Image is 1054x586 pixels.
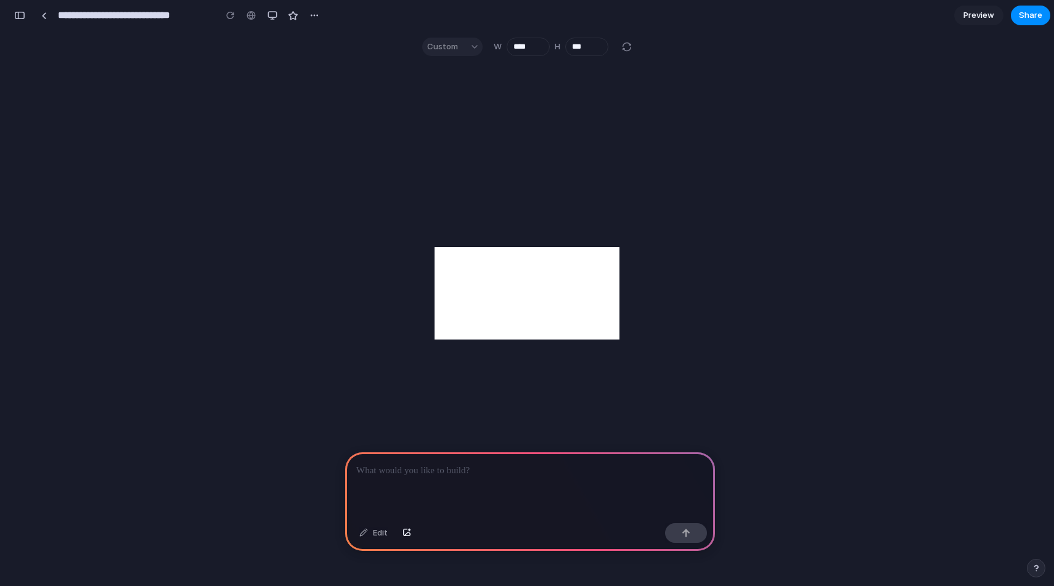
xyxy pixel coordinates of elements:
label: H [555,41,560,53]
label: W [494,41,502,53]
span: Share [1019,9,1042,22]
button: Share [1011,6,1050,25]
a: Preview [954,6,1003,25]
span: Preview [963,9,994,22]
